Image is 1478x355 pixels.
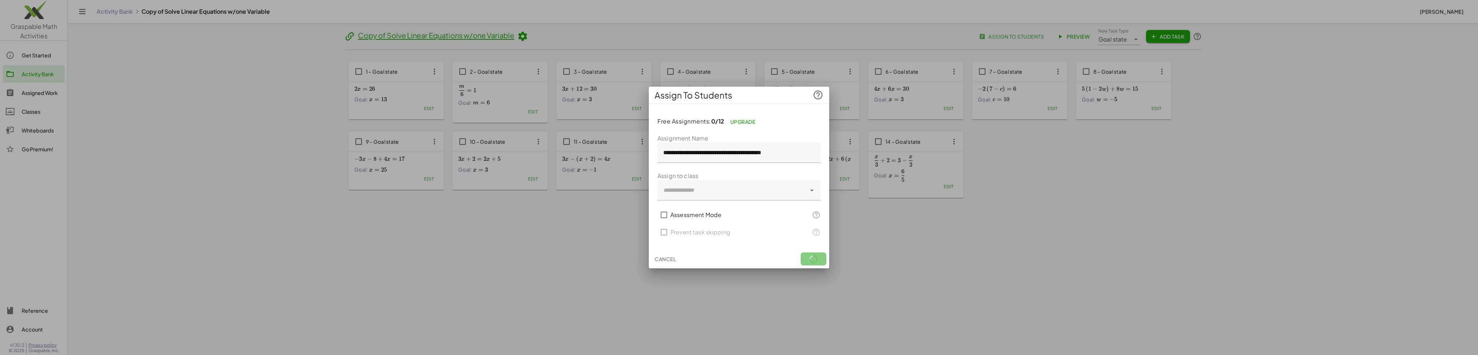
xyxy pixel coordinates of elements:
label: Assignment Name [657,134,708,143]
span: 0/12 [711,117,725,125]
p: Free Assignments: [657,116,821,128]
button: Cancel [652,252,679,265]
span: Upgrade [730,118,756,125]
span: Cancel [655,256,676,262]
a: Upgrade [725,115,761,128]
label: Assessment Mode [670,206,721,224]
span: Assign To Students [655,90,732,101]
label: Assign to class [657,172,698,180]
